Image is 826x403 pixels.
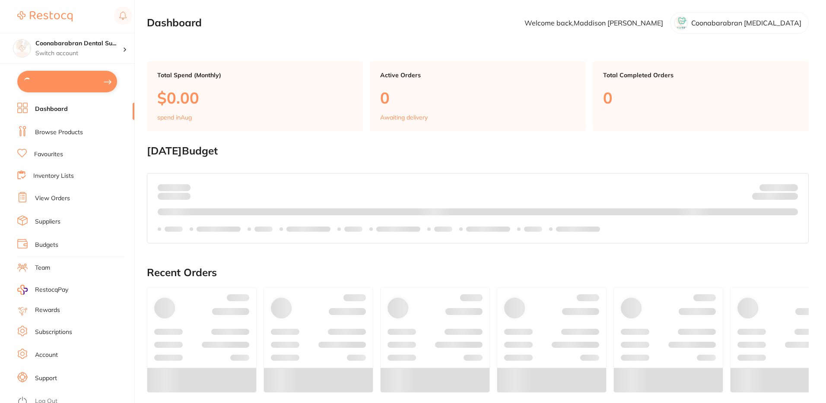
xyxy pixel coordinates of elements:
[286,226,330,233] p: Labels extended
[35,194,70,203] a: View Orders
[380,72,575,79] p: Active Orders
[35,128,83,137] a: Browse Products
[157,89,353,107] p: $0.00
[35,328,72,337] a: Subscriptions
[17,285,68,295] a: RestocqPay
[17,11,73,22] img: Restocq Logo
[603,89,798,107] p: 0
[35,39,123,48] h4: Coonabarabran Dental Surgery
[35,351,58,359] a: Account
[13,40,31,57] img: Coonabarabran Dental Surgery
[781,183,798,191] strong: $NaN
[35,49,123,58] p: Switch account
[157,114,192,121] p: spend in Aug
[35,241,58,249] a: Budgets
[524,226,542,233] p: Labels
[35,105,68,113] a: Dashboard
[158,184,191,191] p: Spent:
[158,191,191,201] p: month
[344,226,362,233] p: Labels
[35,217,60,226] a: Suppliers
[35,264,50,272] a: Team
[434,226,452,233] p: Labels
[380,114,428,121] p: Awaiting delivery
[197,226,241,233] p: Labels extended
[33,172,74,180] a: Inventory Lists
[175,183,191,191] strong: $0.00
[147,267,809,279] h2: Recent Orders
[556,226,600,233] p: Labels extended
[17,6,73,26] a: Restocq Logo
[147,17,202,29] h2: Dashboard
[17,285,28,295] img: RestocqPay
[147,145,809,157] h2: [DATE] Budget
[254,226,273,233] p: Labels
[466,226,510,233] p: Labels extended
[35,306,60,315] a: Rewards
[691,19,801,27] p: Coonabarabran [MEDICAL_DATA]
[524,19,663,27] p: Welcome back, Maddison [PERSON_NAME]
[759,184,798,191] p: Budget:
[157,72,353,79] p: Total Spend (Monthly)
[603,72,798,79] p: Total Completed Orders
[34,150,63,159] a: Favourites
[593,61,809,131] a: Total Completed Orders0
[380,89,575,107] p: 0
[783,194,798,202] strong: $0.00
[752,191,798,201] p: Remaining:
[376,226,420,233] p: Labels extended
[165,226,183,233] p: Labels
[674,16,688,30] img: cXB3NzlycQ
[35,374,57,383] a: Support
[35,286,68,294] span: RestocqPay
[147,61,363,131] a: Total Spend (Monthly)$0.00spend inAug
[370,61,586,131] a: Active Orders0Awaiting delivery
